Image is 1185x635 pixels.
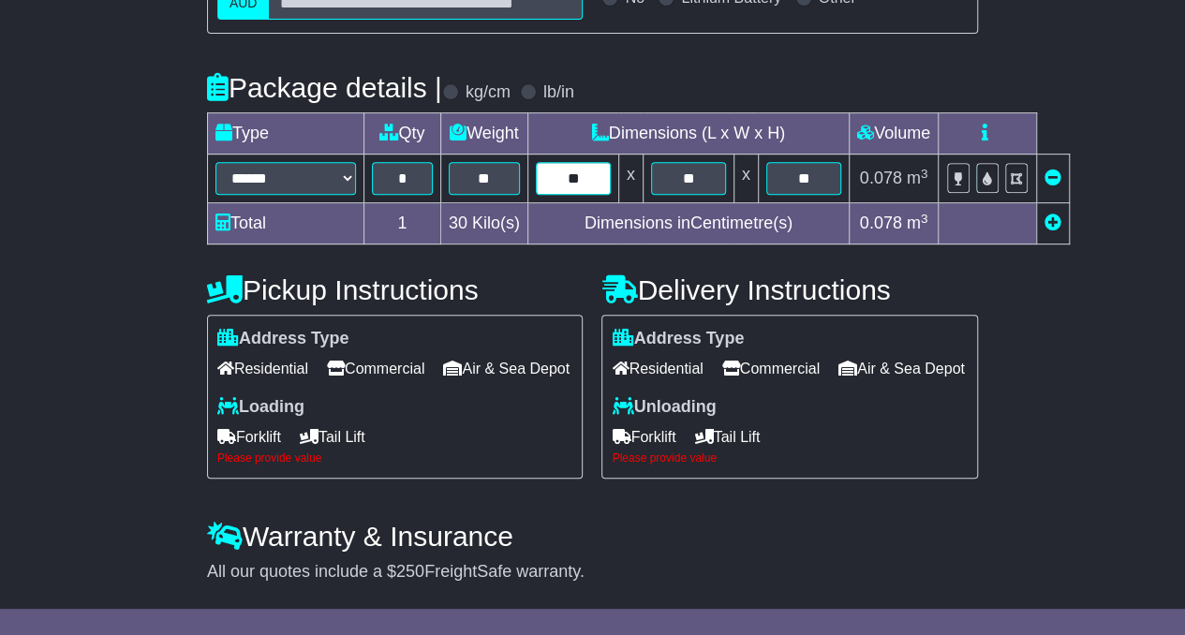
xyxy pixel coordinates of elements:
[527,203,849,244] td: Dimensions in Centimetre(s)
[300,422,365,451] span: Tail Lift
[207,203,363,244] td: Total
[860,214,902,232] span: 0.078
[722,354,820,383] span: Commercial
[543,82,574,103] label: lb/in
[733,155,758,203] td: x
[217,329,349,349] label: Address Type
[207,274,584,305] h4: Pickup Instructions
[217,354,308,383] span: Residential
[612,329,744,349] label: Address Type
[601,274,978,305] h4: Delivery Instructions
[612,354,703,383] span: Residential
[443,354,570,383] span: Air & Sea Depot
[694,422,760,451] span: Tail Lift
[217,422,281,451] span: Forklift
[838,354,965,383] span: Air & Sea Depot
[207,562,978,583] div: All our quotes include a $ FreightSafe warranty.
[363,203,440,244] td: 1
[217,451,573,465] div: Please provide value
[440,203,527,244] td: Kilo(s)
[860,169,902,187] span: 0.078
[618,155,643,203] td: x
[527,113,849,155] td: Dimensions (L x W x H)
[612,397,716,418] label: Unloading
[849,113,938,155] td: Volume
[327,354,424,383] span: Commercial
[396,562,424,581] span: 250
[1044,214,1061,232] a: Add new item
[612,422,675,451] span: Forklift
[449,214,467,232] span: 30
[612,451,968,465] div: Please provide value
[466,82,511,103] label: kg/cm
[207,113,363,155] td: Type
[907,214,928,232] span: m
[921,212,928,226] sup: 3
[207,72,442,103] h4: Package details |
[1044,169,1061,187] a: Remove this item
[907,169,928,187] span: m
[440,113,527,155] td: Weight
[363,113,440,155] td: Qty
[217,397,304,418] label: Loading
[921,167,928,181] sup: 3
[207,521,978,552] h4: Warranty & Insurance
